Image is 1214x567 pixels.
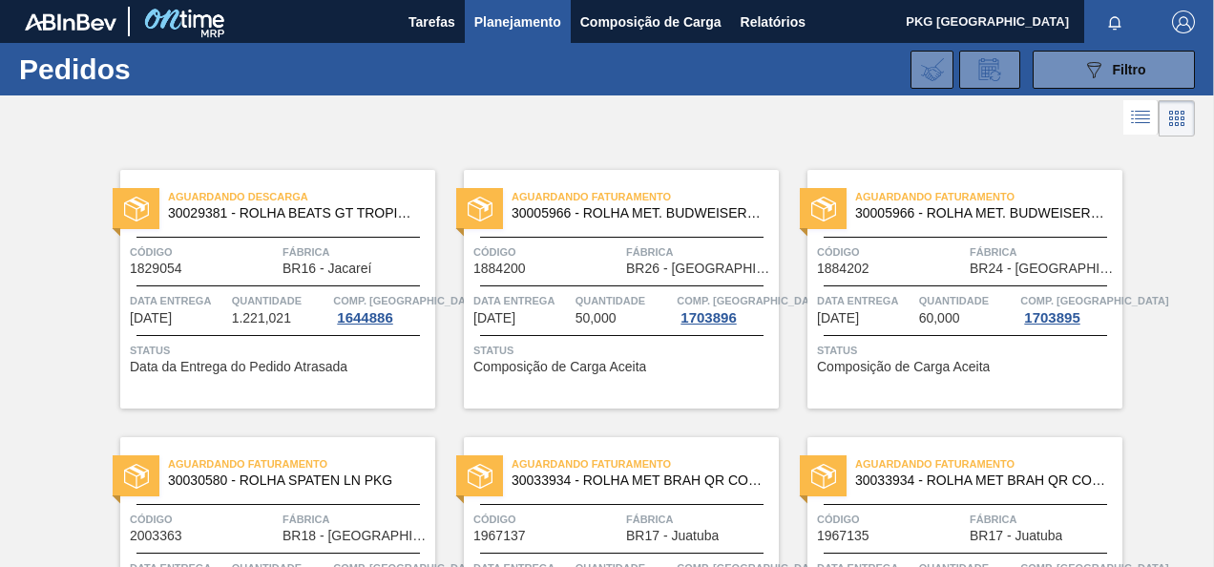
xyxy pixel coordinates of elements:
img: status [468,197,492,221]
span: 1884200 [473,262,526,276]
span: Código [130,510,278,529]
span: 04/02/2025 [130,311,172,325]
span: 30005966 - ROLHA MET. BUDWEISER CDL 0,21 CX 10,5MIL [512,206,764,220]
span: Código [473,510,621,529]
span: Aguardando Faturamento [855,187,1122,206]
span: Data da Entrega do Pedido Atrasada [130,360,347,374]
div: 1644886 [333,310,396,325]
span: Código [817,242,965,262]
span: 30005966 - ROLHA MET. BUDWEISER CDL 0,21 CX 10,5MIL [855,206,1107,220]
span: Status [473,341,774,360]
span: Status [817,341,1118,360]
span: 22/03/2025 [817,311,859,325]
img: status [811,464,836,489]
span: BR17 - Juatuba [970,529,1062,543]
span: 1884202 [817,262,869,276]
span: Fábrica [283,242,430,262]
span: Código [473,242,621,262]
span: Quantidade [576,291,673,310]
span: Aguardando Faturamento [512,187,779,206]
img: Logout [1172,10,1195,33]
span: Fábrica [970,510,1118,529]
span: Data entrega [817,291,914,310]
img: status [124,197,149,221]
span: Aguardando Faturamento [168,454,435,473]
span: Fábrica [283,510,430,529]
span: Quantidade [919,291,1016,310]
a: statusAguardando Faturamento30005966 - ROLHA MET. BUDWEISER CDL 0,21 CX 10,5MILCódigo1884202Fábri... [779,170,1122,409]
span: Comp. Carga [1020,291,1168,310]
span: 30033934 - ROLHA MET BRAH QR CODE 021CX105 [855,473,1107,488]
span: BR24 - Ponta Grossa [970,262,1118,276]
span: Filtro [1113,62,1146,77]
span: 30033934 - ROLHA MET BRAH QR CODE 021CX105 [512,473,764,488]
span: Fábrica [626,510,774,529]
span: Fábrica [626,242,774,262]
span: Tarefas [408,10,455,33]
span: Composição de Carga Aceita [473,360,646,374]
span: Comp. Carga [677,291,825,310]
img: status [468,464,492,489]
span: Data entrega [473,291,571,310]
span: Aguardando Faturamento [855,454,1122,473]
span: 30030580 - ROLHA SPATEN LN PKG [168,473,420,488]
span: Relatórios [741,10,806,33]
span: Quantidade [232,291,329,310]
a: statusAguardando Descarga30029381 - ROLHA BEATS GT TROPICAL 269MLCódigo1829054FábricaBR16 - Jacar... [92,170,435,409]
span: Status [130,341,430,360]
div: Visão em Lista [1123,100,1159,136]
span: BR18 - Pernambuco [283,529,430,543]
span: Composição de Carga Aceita [817,360,990,374]
div: 1703896 [677,310,740,325]
div: Solicitação de Revisão de Pedidos [959,51,1020,89]
span: Aguardando Descarga [168,187,435,206]
div: Importar Negociações dos Pedidos [910,51,953,89]
span: Planejamento [474,10,561,33]
span: BR17 - Juatuba [626,529,719,543]
span: 1829054 [130,262,182,276]
button: Notificações [1084,9,1145,35]
span: 30029381 - ROLHA BEATS GT TROPICAL 269ML [168,206,420,220]
span: Código [130,242,278,262]
span: 60,000 [919,311,960,325]
span: Aguardando Faturamento [512,454,779,473]
a: Comp. [GEOGRAPHIC_DATA]1644886 [333,291,430,325]
span: Comp. Carga [333,291,481,310]
img: TNhmsLtSVTkK8tSr43FrP2fwEKptu5GPRR3wAAAABJRU5ErkJggg== [25,13,116,31]
span: 1.221,021 [232,311,291,325]
span: 22/03/2025 [473,311,515,325]
div: Visão em Cards [1159,100,1195,136]
span: BR16 - Jacareí [283,262,371,276]
a: Comp. [GEOGRAPHIC_DATA]1703895 [1020,291,1118,325]
img: status [124,464,149,489]
span: 1967137 [473,529,526,543]
span: Fábrica [970,242,1118,262]
h1: Pedidos [19,58,283,80]
span: Composição de Carga [580,10,722,33]
span: 2003363 [130,529,182,543]
span: Data entrega [130,291,227,310]
button: Filtro [1033,51,1195,89]
span: 50,000 [576,311,617,325]
span: 1967135 [817,529,869,543]
img: status [811,197,836,221]
div: 1703895 [1020,310,1083,325]
span: Código [817,510,965,529]
a: Comp. [GEOGRAPHIC_DATA]1703896 [677,291,774,325]
span: BR26 - Uberlândia [626,262,774,276]
a: statusAguardando Faturamento30005966 - ROLHA MET. BUDWEISER CDL 0,21 CX 10,5MILCódigo1884200Fábri... [435,170,779,409]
